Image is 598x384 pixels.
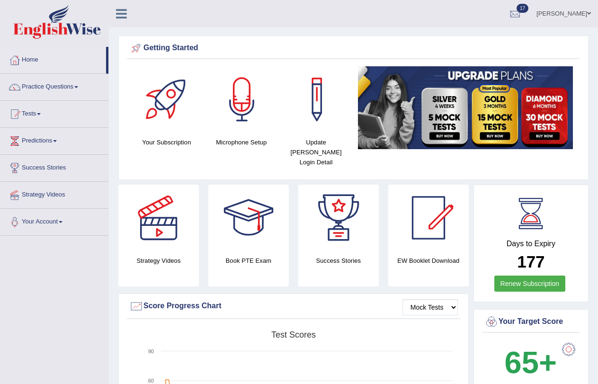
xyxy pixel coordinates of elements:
[284,137,349,167] h4: Update [PERSON_NAME] Login Detail
[484,240,578,248] h4: Days to Expiry
[517,252,544,271] b: 177
[0,101,108,125] a: Tests
[388,256,469,266] h4: EW Booklet Download
[208,256,289,266] h4: Book PTE Exam
[118,256,199,266] h4: Strategy Videos
[494,276,566,292] a: Renew Subscription
[484,315,578,329] div: Your Target Score
[0,47,106,71] a: Home
[0,74,108,98] a: Practice Questions
[517,4,528,13] span: 17
[0,128,108,152] a: Predictions
[148,378,154,384] text: 60
[129,299,458,313] div: Score Progress Chart
[129,41,578,55] div: Getting Started
[0,155,108,179] a: Success Stories
[0,209,108,232] a: Your Account
[505,345,557,380] b: 65+
[134,137,199,147] h4: Your Subscription
[358,66,573,149] img: small5.jpg
[148,348,154,354] text: 90
[209,137,274,147] h4: Microphone Setup
[298,256,379,266] h4: Success Stories
[271,330,316,339] tspan: Test scores
[0,182,108,205] a: Strategy Videos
